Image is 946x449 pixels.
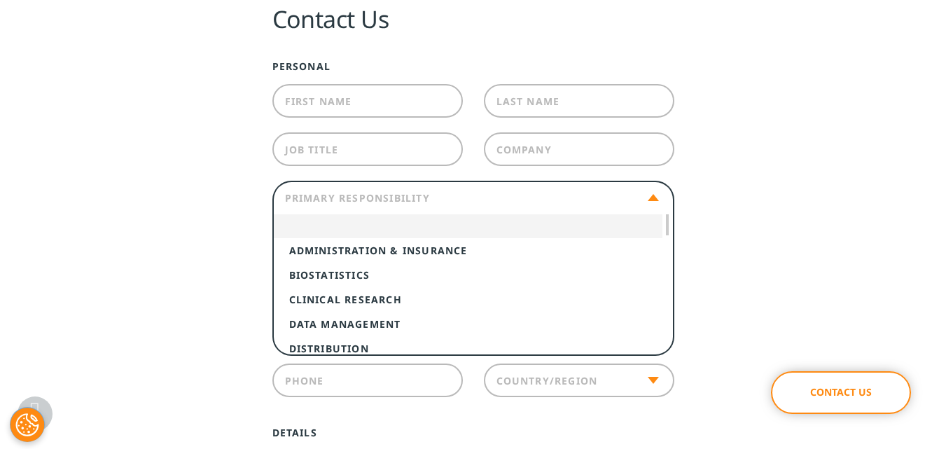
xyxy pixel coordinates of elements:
label: Country/Region [496,374,598,387]
label: Company [496,142,552,156]
button: Cookies Settings [10,407,45,442]
li: Administration & Insurance [274,238,662,263]
label: Phone [285,374,324,387]
li: Distribution [274,336,662,361]
li: Data Management [274,312,662,336]
li: Biostatistics [274,263,662,287]
label: Last Name [496,94,560,107]
label: First Name [285,94,352,107]
h3: Contact Us [272,4,674,34]
a: Contact Us [771,371,911,414]
label: Primary Responsibility [285,191,430,204]
li: Clinical Research [274,287,662,312]
p: Personal [272,60,331,84]
label: Job Title [285,142,339,156]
